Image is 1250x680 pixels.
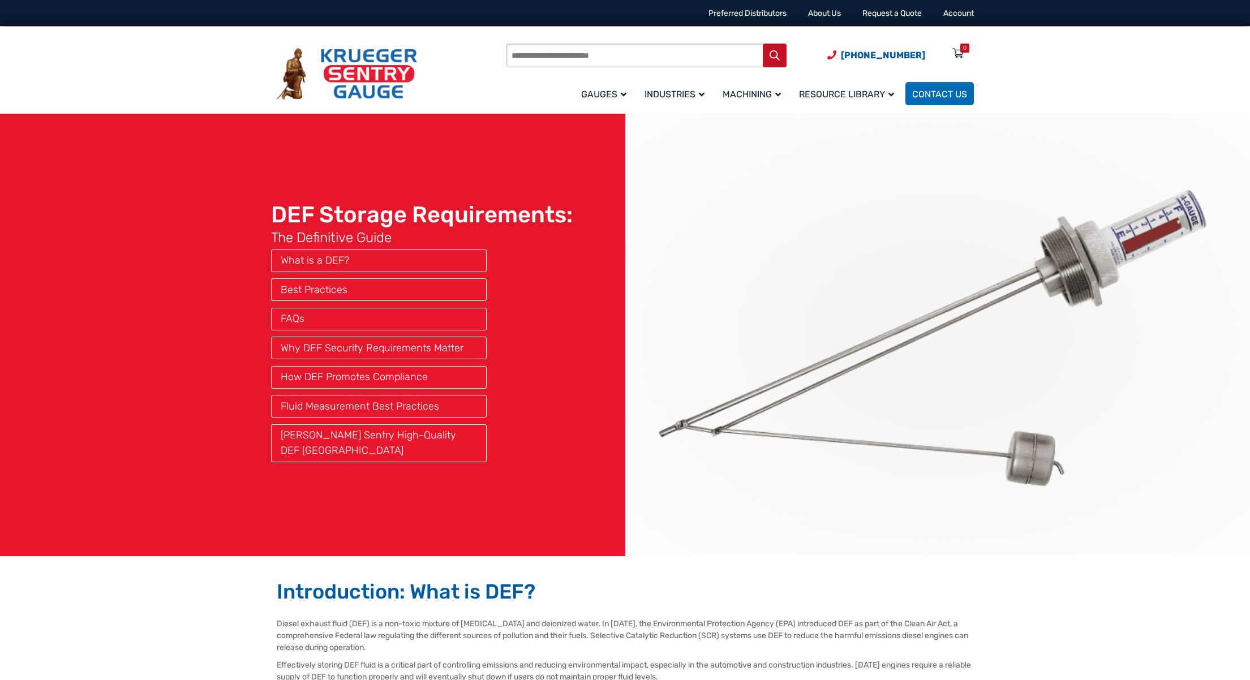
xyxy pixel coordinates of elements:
[281,429,456,457] a: [PERSON_NAME] Sentry High-Quality DEF [GEOGRAPHIC_DATA]
[792,80,905,107] a: Resource Library
[963,44,967,53] div: 0
[271,229,573,246] span: The Definitive Guide
[708,8,787,18] a: Preferred Distributors
[841,50,925,61] span: [PHONE_NUMBER]
[808,8,841,18] a: About Us
[645,89,705,100] span: Industries
[638,80,716,107] a: Industries
[281,283,347,296] a: Best Practices
[271,201,573,246] h1: DEF Storage Requirements:
[281,312,304,325] a: FAQs
[574,80,638,107] a: Gauges
[581,89,626,100] span: Gauges
[912,89,967,100] span: Contact Us
[827,48,925,62] a: Phone Number (920) 434-8860
[723,89,781,100] span: Machining
[277,618,974,653] p: Diesel exhaust fluid (DEF) is a non-toxic mixture of [MEDICAL_DATA] and deionized water. In [DATE...
[281,371,428,383] a: How DEF Promotes Compliance
[277,48,417,100] img: Krueger Sentry Gauge
[862,8,922,18] a: Request a Quote
[281,400,439,412] a: Fluid Measurement Best Practices
[905,82,974,105] a: Contact Us
[716,80,792,107] a: Machining
[277,579,974,604] h2: Introduction: What is DEF?
[943,8,974,18] a: Account
[799,89,894,100] span: Resource Library
[281,254,349,266] a: What is a DEF?
[281,342,463,354] a: Why DEF Security Requirements Matter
